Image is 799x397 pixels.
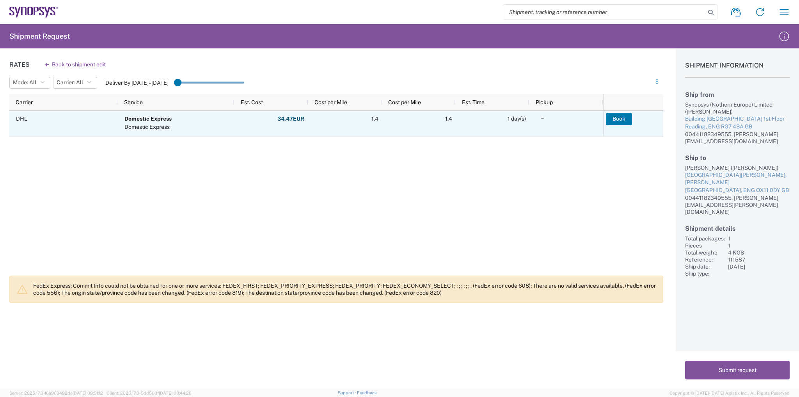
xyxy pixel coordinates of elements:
[685,115,790,123] div: Building [GEOGRAPHIC_DATA] 1st Floor
[9,77,50,89] button: Mode: All
[728,249,790,256] div: 4 KGS
[9,61,30,68] h1: Rates
[685,361,790,379] button: Submit request
[685,263,725,270] div: Ship date:
[685,235,725,242] div: Total packages:
[388,99,421,105] span: Cost per Mile
[685,115,790,130] a: Building [GEOGRAPHIC_DATA] 1st FloorReading, ENG RG7 4SA GB
[669,390,790,397] span: Copyright © [DATE]-[DATE] Agistix Inc., All Rights Reserved
[728,263,790,270] div: [DATE]
[728,256,790,263] div: 111587
[685,154,790,162] h2: Ship to
[728,235,790,242] div: 1
[685,123,790,131] div: Reading, ENG RG7 4SA GB
[107,391,192,395] span: Client: 2025.17.0-5dd568f
[338,390,357,395] a: Support
[503,5,705,20] input: Shipment, tracking or reference number
[277,113,305,125] button: 34.47EUR
[73,391,103,395] span: [DATE] 09:51:12
[685,131,790,145] div: 00441182349555, [PERSON_NAME][EMAIL_ADDRESS][DOMAIN_NAME]
[685,101,790,115] div: Synopsys (Nothern Europe) Limited ([PERSON_NAME])
[124,123,172,131] div: Domestic Express
[536,99,553,105] span: Pickup
[685,171,790,187] div: [GEOGRAPHIC_DATA][PERSON_NAME], [PERSON_NAME]
[685,270,725,277] div: Ship type:
[241,99,263,105] span: Est. Cost
[685,242,725,249] div: Pieces
[685,164,790,171] div: [PERSON_NAME] ([PERSON_NAME])
[462,99,485,105] span: Est. Time
[314,99,347,105] span: Cost per Mile
[685,225,790,232] h2: Shipment details
[685,256,725,263] div: Reference:
[277,115,304,123] strong: 34.47 EUR
[728,242,790,249] div: 1
[57,79,83,86] span: Carrier: All
[124,116,172,122] b: Domestic Express
[508,116,526,122] span: 1 day(s)
[53,77,97,89] button: Carrier: All
[371,116,378,122] span: 1.4
[685,187,790,194] div: [GEOGRAPHIC_DATA], ENG OX11 0DY GB
[685,91,790,98] h2: Ship from
[9,32,70,41] h2: Shipment Request
[685,194,790,215] div: 00441182349555, [PERSON_NAME][EMAIL_ADDRESS][PERSON_NAME][DOMAIN_NAME]
[159,391,192,395] span: [DATE] 08:44:20
[445,116,452,122] span: 1.4
[685,249,725,256] div: Total weight:
[13,79,36,86] span: Mode: All
[105,79,169,86] label: Deliver By [DATE] - [DATE]
[124,99,143,105] span: Service
[685,171,790,194] a: [GEOGRAPHIC_DATA][PERSON_NAME], [PERSON_NAME][GEOGRAPHIC_DATA], ENG OX11 0DY GB
[16,116,27,122] span: DHL
[606,113,632,125] button: Book
[33,282,657,296] p: FedEx Express: Commit Info could not be obtained for one or more services: FEDEX_FIRST; FEDEX_PRI...
[685,62,790,78] h1: Shipment Information
[9,391,103,395] span: Server: 2025.17.0-16a969492de
[39,58,112,71] button: Back to shipment edit
[16,99,33,105] span: Carrier
[357,390,377,395] a: Feedback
